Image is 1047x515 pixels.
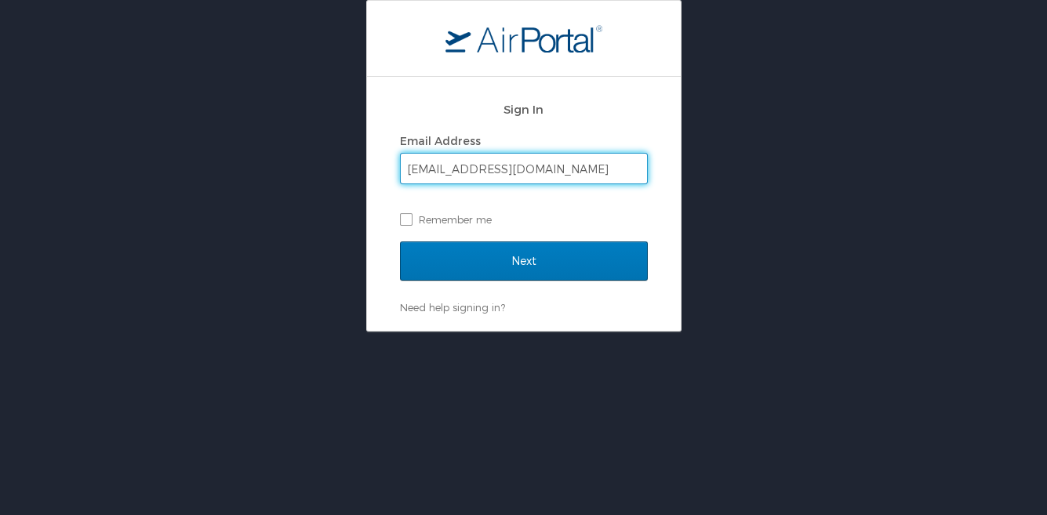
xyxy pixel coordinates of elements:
label: Remember me [400,208,648,231]
img: logo [445,24,602,53]
label: Email Address [400,134,481,147]
a: Need help signing in? [400,301,505,314]
input: Next [400,241,648,281]
h2: Sign In [400,100,648,118]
